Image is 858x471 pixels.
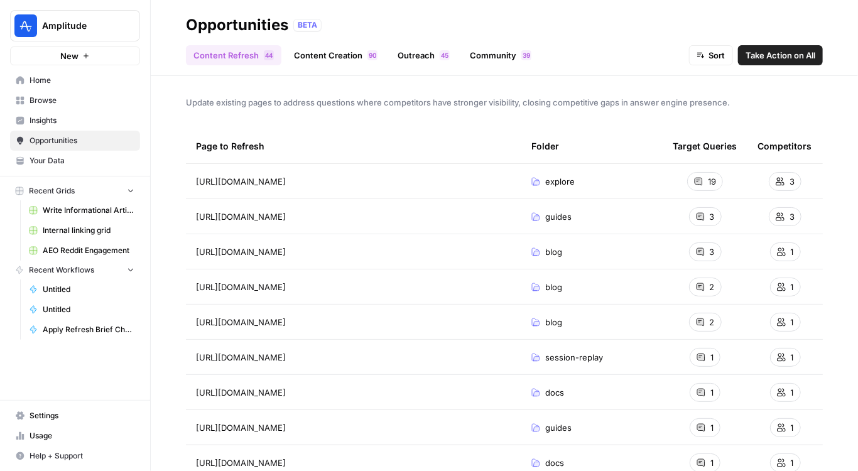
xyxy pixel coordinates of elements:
[186,15,288,35] div: Opportunities
[791,281,794,293] span: 1
[689,45,733,65] button: Sort
[23,220,140,241] a: Internal linking grid
[265,50,269,60] span: 4
[10,426,140,446] a: Usage
[545,351,603,364] span: session-replay
[43,284,134,295] span: Untitled
[545,246,562,258] span: blog
[545,386,564,399] span: docs
[10,406,140,426] a: Settings
[710,351,714,364] span: 1
[10,46,140,65] button: New
[710,316,715,328] span: 2
[526,50,530,60] span: 9
[440,50,450,60] div: 45
[186,45,281,65] a: Content Refresh44
[710,210,715,223] span: 3
[43,304,134,315] span: Untitled
[196,210,286,223] span: [URL][DOMAIN_NAME]
[531,129,559,163] div: Folder
[791,246,794,258] span: 1
[30,410,134,421] span: Settings
[791,421,794,434] span: 1
[367,50,377,60] div: 90
[286,45,385,65] a: Content Creation90
[521,50,531,60] div: 39
[462,45,539,65] a: Community39
[23,279,140,300] a: Untitled
[10,10,140,41] button: Workspace: Amplitude
[673,129,737,163] div: Target Queries
[710,457,714,469] span: 1
[43,225,134,236] span: Internal linking grid
[390,45,457,65] a: Outreach45
[738,45,823,65] button: Take Action on All
[10,446,140,466] button: Help + Support
[196,421,286,434] span: [URL][DOMAIN_NAME]
[710,386,714,399] span: 1
[196,351,286,364] span: [URL][DOMAIN_NAME]
[10,261,140,279] button: Recent Workflows
[746,49,815,62] span: Take Action on All
[545,175,575,188] span: explore
[196,246,286,258] span: [URL][DOMAIN_NAME]
[710,421,714,434] span: 1
[545,421,572,434] span: guides
[186,96,823,109] span: Update existing pages to address questions where competitors have stronger visibility, closing co...
[30,135,134,146] span: Opportunities
[23,200,140,220] a: Write Informational Article
[30,75,134,86] span: Home
[10,111,140,131] a: Insights
[545,316,562,328] span: blog
[43,245,134,256] span: AEO Reddit Engagement
[10,70,140,90] a: Home
[445,50,448,60] span: 5
[709,49,725,62] span: Sort
[545,281,562,293] span: blog
[269,50,273,60] span: 4
[10,90,140,111] a: Browse
[60,50,79,62] span: New
[523,50,526,60] span: 3
[196,316,286,328] span: [URL][DOMAIN_NAME]
[710,281,715,293] span: 2
[791,457,794,469] span: 1
[14,14,37,37] img: Amplitude Logo
[30,430,134,441] span: Usage
[545,457,564,469] span: docs
[10,151,140,171] a: Your Data
[23,320,140,340] a: Apply Refresh Brief Changes
[30,450,134,462] span: Help + Support
[790,210,795,223] span: 3
[264,50,274,60] div: 44
[791,386,794,399] span: 1
[441,50,445,60] span: 4
[196,129,511,163] div: Page to Refresh
[23,300,140,320] a: Untitled
[791,351,794,364] span: 1
[293,19,322,31] div: BETA
[10,131,140,151] a: Opportunities
[708,175,716,188] span: 19
[791,316,794,328] span: 1
[29,264,94,276] span: Recent Workflows
[758,129,812,163] div: Competitors
[30,95,134,106] span: Browse
[43,324,134,335] span: Apply Refresh Brief Changes
[196,457,286,469] span: [URL][DOMAIN_NAME]
[372,50,376,60] span: 0
[369,50,372,60] span: 9
[43,205,134,216] span: Write Informational Article
[30,155,134,166] span: Your Data
[29,185,75,197] span: Recent Grids
[790,175,795,188] span: 3
[30,115,134,126] span: Insights
[545,210,572,223] span: guides
[196,281,286,293] span: [URL][DOMAIN_NAME]
[196,175,286,188] span: [URL][DOMAIN_NAME]
[710,246,715,258] span: 3
[23,241,140,261] a: AEO Reddit Engagement
[196,386,286,399] span: [URL][DOMAIN_NAME]
[10,181,140,200] button: Recent Grids
[42,19,118,32] span: Amplitude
